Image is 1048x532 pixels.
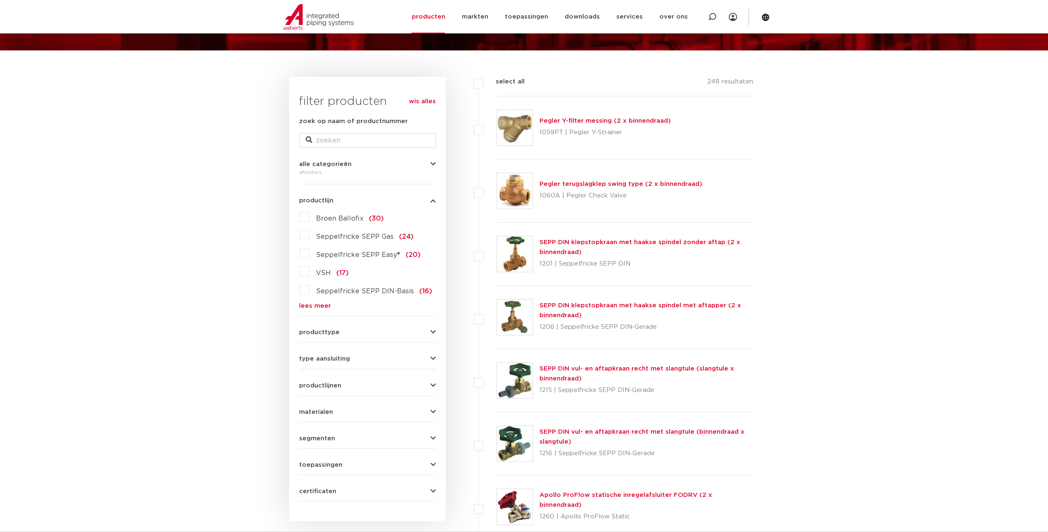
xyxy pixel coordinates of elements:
span: toepassingen [299,462,342,468]
span: (17) [336,270,349,276]
a: SEPP DIN klepstopkraan met haakse spindel zonder aftap (2 x binnendraad) [539,239,740,255]
label: zoek op naam of productnummer [299,116,408,126]
img: Thumbnail for Apollo ProFlow statische inregelafsluiter FODRV (2 x binnendraad) [497,489,532,525]
span: type aansluiting [299,356,350,362]
p: 1060A | Pegler Check Valve [539,189,702,202]
span: Broen Ballofix [316,215,364,222]
p: 1206 | Seppelfricke SEPP DIN-Gerade [539,321,753,334]
a: wis alles [409,97,436,107]
img: Thumbnail for SEPP DIN klepstopkraan met haakse spindel met aftapper (2 x binnendraad) [497,299,532,335]
button: producttype [299,329,436,335]
button: toepassingen [299,462,436,468]
span: (20) [406,252,421,258]
a: Pegler terugslagklep swing type (2 x binnendraad) [539,181,702,187]
img: Thumbnail for Pegler Y-filter messing (2 x binnendraad) [497,110,532,145]
span: alle categorieën [299,161,352,167]
span: (30) [369,215,384,222]
img: Thumbnail for Pegler terugslagklep swing type (2 x binnendraad) [497,173,532,209]
h3: filter producten [299,93,436,110]
span: (16) [419,288,432,294]
p: 1059PT | Pegler Y-Strainer [539,126,671,139]
a: SEPP DIN klepstopkraan met haakse spindel met aftapper (2 x binnendraad) [539,302,741,318]
a: Pegler Y-filter messing (2 x binnendraad) [539,118,671,124]
button: type aansluiting [299,356,436,362]
button: productlijnen [299,382,436,389]
a: SEPP DIN vul- en aftapkraan recht met slangtule (binnendraad x slangtule) [539,429,744,445]
span: (24) [399,233,413,240]
span: productlijnen [299,382,341,389]
a: SEPP DIN vul- en aftapkraan recht met slangtule (slangtule x binnendraad) [539,366,734,382]
button: productlijn [299,197,436,204]
img: Thumbnail for SEPP DIN vul- en aftapkraan recht met slangtule (slangtule x binnendraad) [497,363,532,398]
span: segmenten [299,435,335,442]
span: Seppelfricke SEPP Gas [316,233,394,240]
input: zoeken [299,133,436,148]
button: certificaten [299,488,436,494]
p: 1201 | Seppelfricke SEPP DIN [539,257,753,271]
span: certificaten [299,488,336,494]
button: segmenten [299,435,436,442]
button: alle categorieën [299,161,436,167]
p: 1216 | Seppelfricke SEPP DIN-Gerade [539,447,753,460]
span: Seppelfricke SEPP Easy® [316,252,400,258]
div: afsluiters [299,167,436,177]
a: lees meer [299,303,436,309]
span: materialen [299,409,333,415]
span: Seppelfricke SEPP DIN-Basis [316,288,414,294]
p: 1215 | Seppelfricke SEPP DIN-Gerade [539,384,753,397]
p: 1260 | Apollo ProFlow Static [539,510,753,523]
p: 248 resultaten [707,77,753,90]
a: Apollo ProFlow statische inregelafsluiter FODRV (2 x binnendraad) [539,492,712,508]
img: Thumbnail for SEPP DIN vul- en aftapkraan recht met slangtule (binnendraad x slangtule) [497,426,532,461]
button: materialen [299,409,436,415]
span: VSH [316,270,331,276]
img: Thumbnail for SEPP DIN klepstopkraan met haakse spindel zonder aftap (2 x binnendraad) [497,236,532,272]
span: productlijn [299,197,333,204]
label: select all [483,77,525,87]
span: producttype [299,329,340,335]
